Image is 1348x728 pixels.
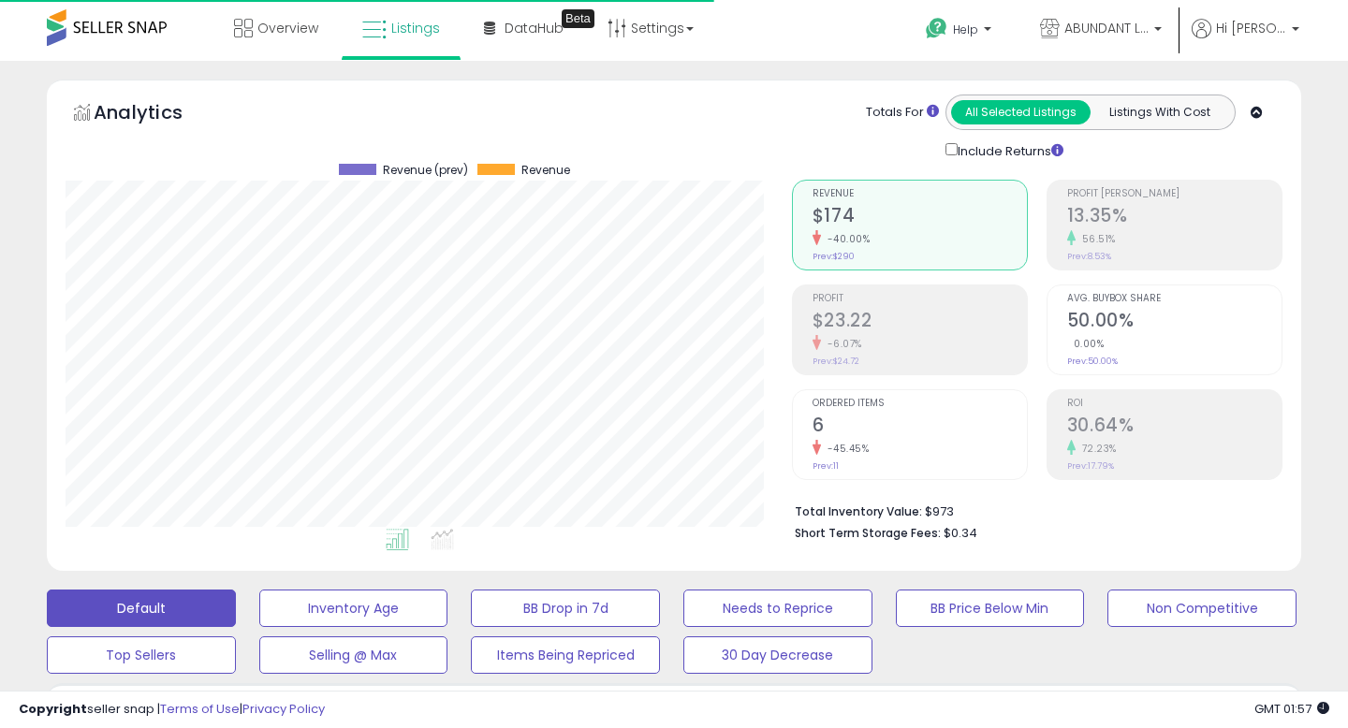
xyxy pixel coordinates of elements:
h2: 50.00% [1067,310,1282,335]
i: Get Help [925,17,948,40]
small: -6.07% [821,337,862,351]
small: -40.00% [821,232,871,246]
li: $973 [795,499,1268,521]
span: Ordered Items [813,399,1027,409]
button: BB Price Below Min [896,590,1085,627]
span: Revenue (prev) [383,164,468,177]
small: Prev: $290 [813,251,855,262]
h2: 6 [813,415,1027,440]
span: DataHub [505,19,564,37]
button: Inventory Age [259,590,448,627]
small: -45.45% [821,442,870,456]
span: Revenue [813,189,1027,199]
small: Prev: $24.72 [813,356,859,367]
span: Profit [813,294,1027,304]
small: Prev: 17.79% [1067,460,1114,472]
button: Selling @ Max [259,636,448,674]
b: Total Inventory Value: [795,503,922,519]
button: Listings With Cost [1090,100,1229,124]
span: 2025-09-9 01:57 GMT [1254,700,1329,718]
button: Default [47,590,236,627]
small: 72.23% [1076,442,1117,456]
button: 30 Day Decrease [683,636,872,674]
h5: Analytics [94,99,219,130]
button: Items Being Repriced [471,636,660,674]
span: ABUNDANT LiFE [1064,19,1149,37]
strong: Copyright [19,700,87,718]
span: Profit [PERSON_NAME] [1067,189,1282,199]
span: Listings [391,19,440,37]
a: Terms of Use [160,700,240,718]
small: 0.00% [1067,337,1105,351]
a: Help [911,3,1010,61]
span: Hi [PERSON_NAME] [1216,19,1286,37]
div: Totals For [866,104,939,122]
span: Revenue [521,164,570,177]
b: Short Term Storage Fees: [795,525,941,541]
button: BB Drop in 7d [471,590,660,627]
button: Non Competitive [1107,590,1297,627]
button: Needs to Reprice [683,590,872,627]
div: seller snap | | [19,701,325,719]
span: Avg. Buybox Share [1067,294,1282,304]
button: Top Sellers [47,636,236,674]
a: Privacy Policy [242,700,325,718]
span: ROI [1067,399,1282,409]
div: Include Returns [931,139,1086,161]
span: Help [953,22,978,37]
span: $0.34 [944,524,977,542]
small: Prev: 50.00% [1067,356,1118,367]
small: Prev: 11 [813,460,839,472]
a: Hi [PERSON_NAME] [1192,19,1299,61]
button: All Selected Listings [951,100,1091,124]
h2: 30.64% [1067,415,1282,440]
div: Tooltip anchor [562,9,594,28]
small: 56.51% [1076,232,1116,246]
h2: $23.22 [813,310,1027,335]
h2: 13.35% [1067,205,1282,230]
h2: $174 [813,205,1027,230]
span: Overview [257,19,318,37]
small: Prev: 8.53% [1067,251,1111,262]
